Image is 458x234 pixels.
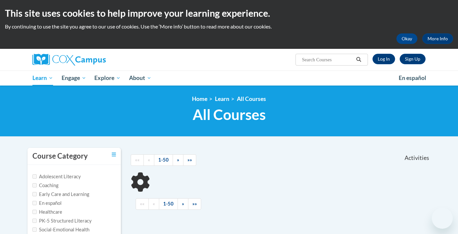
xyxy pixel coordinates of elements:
[173,154,183,166] a: Next
[32,201,37,205] input: Checkbox for Options
[301,56,354,64] input: Search Courses
[90,70,125,86] a: Explore
[192,201,197,206] span: »»
[396,33,417,44] button: Okay
[154,154,173,166] a: 1-50
[372,54,395,64] a: Log In
[177,157,179,163] span: »
[187,157,192,163] span: »»
[183,154,196,166] a: End
[32,54,106,66] img: Cox Campus
[400,54,426,64] a: Register
[32,151,88,161] h3: Course Category
[159,198,178,210] a: 1-50
[32,227,37,232] input: Checkbox for Options
[153,201,155,206] span: «
[32,173,81,180] label: Adolescent Literacy
[422,33,453,44] a: More Info
[5,23,453,30] p: By continuing to use the site you agree to our use of cookies. Use the ‘More info’ button to read...
[32,192,37,196] input: Checkbox for Options
[32,174,37,179] input: Checkbox for Options
[32,183,37,187] input: Checkbox for Options
[32,54,157,66] a: Cox Campus
[32,217,92,224] label: PK-5 Structured Literacy
[136,198,149,210] a: Begining
[178,198,188,210] a: Next
[62,74,86,82] span: Engage
[5,7,453,20] h2: This site uses cookies to help improve your learning experience.
[32,74,53,82] span: Learn
[32,226,89,233] label: Social-Emotional Health
[94,74,121,82] span: Explore
[237,95,266,102] a: All Courses
[32,210,37,214] input: Checkbox for Options
[32,208,62,216] label: Healthcare
[32,200,62,207] label: En español
[32,182,58,189] label: Coaching
[148,157,150,163] span: «
[215,95,229,102] a: Learn
[432,208,453,229] iframe: Button to launch messaging window
[399,74,426,81] span: En español
[143,154,154,166] a: Previous
[188,198,201,210] a: End
[394,71,430,85] a: En español
[32,191,89,198] label: Early Care and Learning
[148,198,159,210] a: Previous
[32,219,37,223] input: Checkbox for Options
[405,154,429,162] span: Activities
[140,201,144,206] span: ««
[182,201,184,206] span: »
[192,95,207,102] a: Home
[135,157,140,163] span: ««
[193,106,266,123] span: All Courses
[131,154,144,166] a: Begining
[112,151,116,158] a: Toggle collapse
[57,70,90,86] a: Engage
[28,70,57,86] a: Learn
[354,56,364,64] button: Search
[129,74,151,82] span: About
[125,70,156,86] a: About
[23,70,435,86] div: Main menu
